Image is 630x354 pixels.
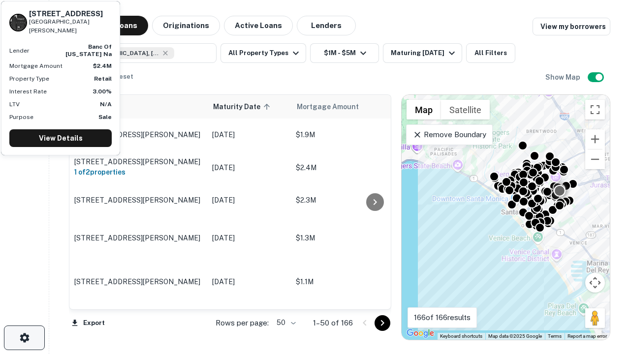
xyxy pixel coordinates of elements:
[533,18,610,35] a: View my borrowers
[585,273,605,293] button: Map camera controls
[93,88,112,95] strong: 3.00%
[212,195,286,206] p: [DATE]
[488,333,542,339] span: Map data ©2025 Google
[69,95,207,118] th: Location
[9,113,33,121] p: Purpose
[585,149,605,169] button: Zoom out
[224,16,293,35] button: Active Loans
[383,43,462,63] button: Maturing [DATE]
[213,101,273,113] span: Maturity Date
[296,162,394,173] p: $2.4M
[74,167,202,177] h6: 1 of 2 properties
[69,316,107,330] button: Export
[93,62,112,69] strong: $2.4M
[212,276,286,287] p: [DATE]
[9,61,63,70] p: Mortgage Amount
[412,129,486,141] p: Remove Boundary
[9,74,49,83] p: Property Type
[441,100,490,119] button: Show satellite imagery
[108,67,140,87] button: Reset
[440,333,482,340] button: Keyboard shortcuts
[585,100,605,119] button: Toggle fullscreen view
[9,46,30,55] p: Lender
[310,43,379,63] button: $1M - $5M
[296,195,394,206] p: $2.3M
[86,49,159,58] span: [GEOGRAPHIC_DATA], [GEOGRAPHIC_DATA], [GEOGRAPHIC_DATA]
[212,129,286,140] p: [DATE]
[29,9,112,18] h6: [STREET_ADDRESS]
[404,327,437,340] a: Open this area in Google Maps (opens a new window)
[313,317,353,329] p: 1–50 of 166
[98,114,112,120] strong: Sale
[74,196,202,205] p: [STREET_ADDRESS][PERSON_NAME]
[94,75,112,82] strong: Retail
[74,157,202,166] p: [STREET_ADDRESS][PERSON_NAME]
[9,100,20,109] p: LTV
[74,130,202,139] p: [STREET_ADDRESS][PERSON_NAME]
[212,162,286,173] p: [DATE]
[9,87,47,96] p: Interest Rate
[9,129,112,147] a: View Details
[65,43,112,57] strong: banc of [US_STATE] na
[567,333,607,339] a: Report a map error
[391,47,458,59] div: Maturing [DATE]
[74,277,202,286] p: [STREET_ADDRESS][PERSON_NAME]
[545,72,582,83] h6: Show Map
[585,129,605,149] button: Zoom in
[581,275,630,323] iframe: Chat Widget
[296,129,394,140] p: $1.9M
[414,312,471,324] p: 166 of 166 results
[29,17,112,36] p: [GEOGRAPHIC_DATA][PERSON_NAME]
[100,101,112,108] strong: N/A
[273,316,297,330] div: 50
[216,317,269,329] p: Rows per page:
[220,43,306,63] button: All Property Types
[404,327,437,340] img: Google
[548,333,562,339] a: Terms
[375,315,390,331] button: Go to next page
[296,233,394,243] p: $1.3M
[296,276,394,287] p: $1.1M
[212,233,286,243] p: [DATE]
[407,100,441,119] button: Show street map
[297,101,372,113] span: Mortgage Amount
[466,43,515,63] button: All Filters
[74,234,202,242] p: [STREET_ADDRESS][PERSON_NAME]
[152,16,220,35] button: Originations
[291,95,399,118] th: Mortgage Amount
[402,95,610,340] div: 0 0
[297,16,356,35] button: Lenders
[207,95,291,118] th: Maturity Date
